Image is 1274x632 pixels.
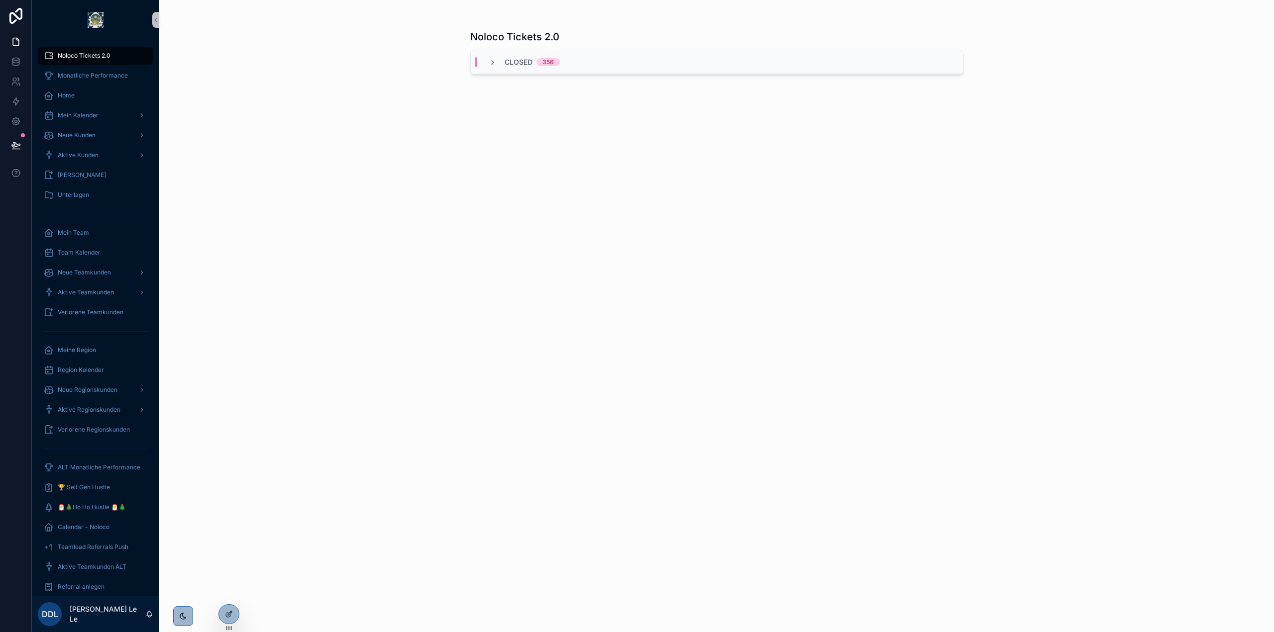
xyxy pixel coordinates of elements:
a: Aktive Teamkunden ALT [38,558,153,576]
span: Neue Teamkunden [58,269,111,276]
a: Home [38,87,153,104]
span: Teamlead Referrals Push [58,543,128,551]
span: Mein Kalender [58,111,99,119]
span: Referral anlegen [58,583,105,591]
span: Team Kalender [58,249,101,257]
span: Unterlagen [58,191,89,199]
span: Aktive Teamkunden [58,288,114,296]
span: 🎅🎄Ho Ho Hustle 🎅🎄 [58,503,126,511]
span: 🏆 Self Gen Hustle [58,483,110,491]
span: Calendar - Noloco [58,523,109,531]
a: 🎅🎄Ho Ho Hustle 🎅🎄 [38,498,153,516]
a: Neue Teamkunden [38,264,153,281]
a: Team Kalender [38,244,153,262]
a: Aktive Kunden [38,146,153,164]
a: Noloco Tickets 2.0 [38,47,153,65]
a: Region Kalender [38,361,153,379]
a: Aktive Teamkunden [38,283,153,301]
a: Neue Kunden [38,126,153,144]
a: Meine Region [38,341,153,359]
a: Verlorene Regionskunden [38,421,153,439]
a: Unterlagen [38,186,153,204]
div: 356 [542,58,554,66]
span: Aktive Teamkunden ALT [58,563,126,571]
span: Aktive Kunden [58,151,99,159]
a: 🏆 Self Gen Hustle [38,478,153,496]
a: Verlorene Teamkunden [38,303,153,321]
span: Neue Kunden [58,131,96,139]
a: ALT Monatliche Performance [38,458,153,476]
span: Aktive Regionskunden [58,406,120,414]
span: DDL [42,608,58,620]
a: Referral anlegen [38,578,153,596]
a: Mein Team [38,224,153,242]
span: ALT Monatliche Performance [58,463,140,471]
a: Monatliche Performance [38,67,153,85]
span: Meine Region [58,346,96,354]
span: Mein Team [58,229,89,237]
a: [PERSON_NAME] [38,166,153,184]
p: [PERSON_NAME] Le Le [70,604,145,624]
span: [PERSON_NAME] [58,171,106,179]
h1: Noloco Tickets 2.0 [470,30,559,44]
span: Verlorene Regionskunden [58,426,130,434]
span: Noloco Tickets 2.0 [58,52,110,60]
div: scrollable content [32,40,159,596]
span: Verlorene Teamkunden [58,308,123,316]
a: Calendar - Noloco [38,518,153,536]
span: Region Kalender [58,366,104,374]
a: Neue Regionskunden [38,381,153,399]
img: App logo [88,12,104,28]
span: Closed [505,57,532,67]
a: Aktive Regionskunden [38,401,153,419]
span: Neue Regionskunden [58,386,117,394]
span: Monatliche Performance [58,72,128,80]
a: Mein Kalender [38,106,153,124]
span: Home [58,91,75,99]
a: Teamlead Referrals Push [38,538,153,556]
